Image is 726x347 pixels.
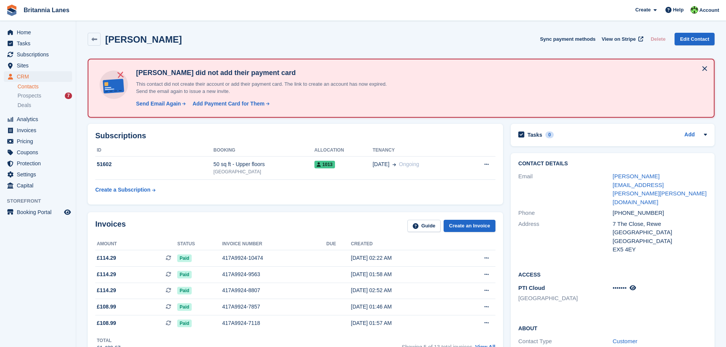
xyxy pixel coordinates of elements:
a: Add Payment Card for Them [189,100,270,108]
div: [GEOGRAPHIC_DATA] [213,168,314,175]
a: menu [4,147,72,158]
span: £108.99 [97,303,116,311]
a: menu [4,60,72,71]
span: Create [635,6,651,14]
span: Invoices [17,125,63,136]
h2: Access [518,270,707,278]
span: £114.29 [97,286,116,294]
div: Create a Subscription [95,186,151,194]
div: Email [518,172,612,206]
a: Create an Invoice [444,220,495,232]
h2: Invoices [95,220,126,232]
img: no-card-linked-e7822e413c904bf8b177c4d89f31251c4716f9871600ec3ca5bfc59e148c83f4.svg [98,69,130,101]
div: 417A9924-9563 [222,270,326,278]
div: [GEOGRAPHIC_DATA] [613,237,707,246]
a: menu [4,71,72,82]
a: [PERSON_NAME][EMAIL_ADDRESS][PERSON_NAME][PERSON_NAME][DOMAIN_NAME] [613,173,707,205]
p: This contact did not create their account or add their payment card. The link to create an accoun... [133,80,400,95]
li: [GEOGRAPHIC_DATA] [518,294,612,303]
span: Booking Portal [17,207,63,217]
span: Deals [18,102,31,109]
span: Paid [177,320,191,327]
span: Settings [17,169,63,180]
div: 417A9924-8807 [222,286,326,294]
a: menu [4,207,72,217]
span: Tasks [17,38,63,49]
span: Subscriptions [17,49,63,60]
th: Status [177,238,222,250]
th: Amount [95,238,177,250]
a: menu [4,180,72,191]
div: 417A9924-10474 [222,254,326,262]
span: Coupons [17,147,63,158]
span: Analytics [17,114,63,125]
h4: [PERSON_NAME] did not add their payment card [133,69,400,77]
span: Paid [177,271,191,278]
span: Protection [17,158,63,169]
div: EX5 4EY [613,245,707,254]
span: 1013 [314,161,335,168]
span: PTI Cloud [518,285,545,291]
div: [PHONE_NUMBER] [613,209,707,217]
div: 417A9924-7857 [222,303,326,311]
img: Robert Parr [691,6,698,14]
span: Account [699,6,719,14]
th: Created [351,238,455,250]
th: ID [95,144,213,157]
a: menu [4,125,72,136]
div: Address [518,220,612,254]
a: View on Stripe [599,33,645,45]
div: Send Email Again [136,100,181,108]
th: Tenancy [373,144,464,157]
span: CRM [17,71,63,82]
div: 51602 [95,160,213,168]
button: Delete [647,33,668,45]
div: 50 sq ft - Upper floors [213,160,314,168]
div: [DATE] 01:46 AM [351,303,455,311]
div: 7 The Close, Rewe [613,220,707,229]
div: [DATE] 01:58 AM [351,270,455,278]
h2: Tasks [527,131,542,138]
h2: [PERSON_NAME] [105,34,182,45]
div: 7 [65,93,72,99]
div: [GEOGRAPHIC_DATA] [613,228,707,237]
a: Prospects 7 [18,92,72,100]
h2: Subscriptions [95,131,495,140]
a: Edit Contact [675,33,715,45]
span: Pricing [17,136,63,147]
a: Britannia Lanes [21,4,72,16]
div: Phone [518,209,612,217]
div: Contact Type [518,337,612,346]
span: ••••••• [613,285,627,291]
div: 0 [545,131,554,138]
a: menu [4,49,72,60]
div: Add Payment Card for Them [192,100,264,108]
span: Paid [177,254,191,262]
th: Invoice number [222,238,326,250]
span: Capital [17,180,63,191]
a: menu [4,38,72,49]
a: Guide [407,220,441,232]
th: Due [326,238,351,250]
a: Preview store [63,208,72,217]
span: £108.99 [97,319,116,327]
a: Create a Subscription [95,183,155,197]
span: Home [17,27,63,38]
span: £114.29 [97,270,116,278]
a: Deals [18,101,72,109]
span: Prospects [18,92,41,99]
span: £114.29 [97,254,116,262]
span: Ongoing [399,161,419,167]
div: Total [97,337,120,344]
div: [DATE] 02:22 AM [351,254,455,262]
th: Booking [213,144,314,157]
a: menu [4,27,72,38]
span: Paid [177,287,191,294]
a: menu [4,158,72,169]
a: Customer [613,338,638,344]
a: menu [4,136,72,147]
span: View on Stripe [602,35,636,43]
h2: Contact Details [518,161,707,167]
h2: About [518,324,707,332]
div: 417A9924-7118 [222,319,326,327]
